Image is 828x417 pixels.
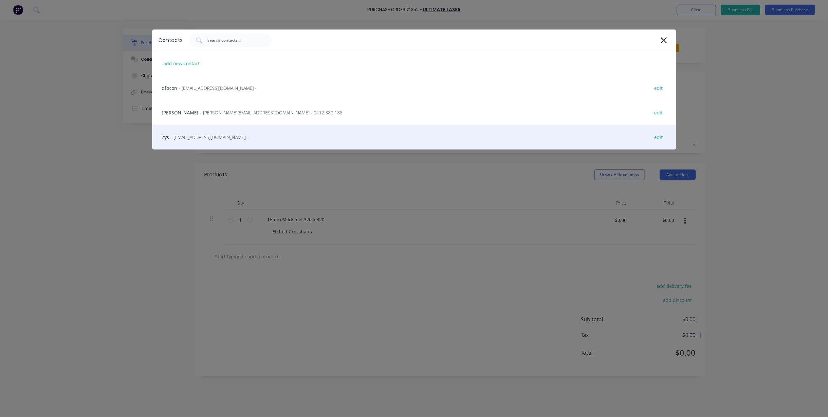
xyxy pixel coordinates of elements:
[179,85,257,91] span: - [EMAIL_ADDRESS][DOMAIN_NAME] -
[200,109,343,116] span: - [PERSON_NAME][EMAIL_ADDRESS][DOMAIN_NAME] - 0412 880 188
[651,83,666,93] div: edit
[651,108,666,118] div: edit
[651,132,666,142] div: edit
[152,100,676,125] div: [PERSON_NAME]
[171,134,249,141] span: - [EMAIL_ADDRESS][DOMAIN_NAME] -
[207,37,261,44] input: Search contacts...
[159,36,183,44] div: Contacts
[152,125,676,149] div: Zys
[152,76,676,100] div: dfbcon
[160,58,203,69] div: add new contact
